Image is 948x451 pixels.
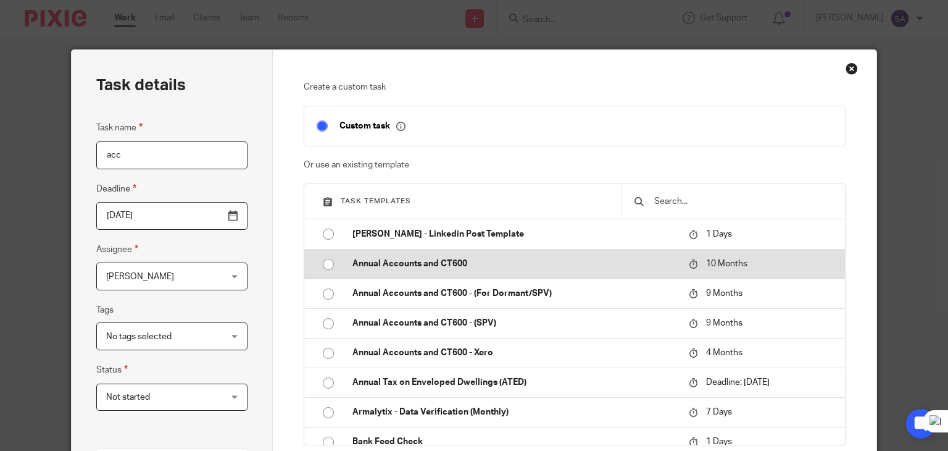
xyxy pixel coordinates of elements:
[304,81,846,93] p: Create a custom task
[352,436,676,448] p: Bank Feed Check
[706,348,742,357] span: 4 Months
[352,376,676,389] p: Annual Tax on Enveloped Dwellings (ATED)
[106,393,150,402] span: Not started
[846,62,858,75] div: Close this dialog window
[352,317,676,329] p: Annual Accounts and CT600 - (SPV)
[706,378,770,387] span: Deadline: [DATE]
[96,242,138,256] label: Assignee
[339,120,405,132] p: Custom task
[706,259,747,268] span: 10 Months
[706,230,732,238] span: 1 Days
[106,272,174,281] span: [PERSON_NAME]
[352,287,676,300] p: Annual Accounts and CT600 - (For Dormant/SPV)
[706,408,732,416] span: 7 Days
[352,347,676,359] p: Annual Accounts and CT600 - Xero
[341,198,411,204] span: Task templates
[106,332,172,341] span: No tags selected
[96,182,136,196] label: Deadline
[352,228,676,240] p: [PERSON_NAME] - Linkedin Post Template
[96,202,247,230] input: Pick a date
[352,406,676,418] p: Armalytix - Data Verification (Monthly)
[96,120,143,135] label: Task name
[352,258,676,270] p: Annual Accounts and CT600
[96,75,186,96] h2: Task details
[706,437,732,446] span: 1 Days
[653,195,833,208] input: Search...
[706,289,742,298] span: 9 Months
[96,141,247,169] input: Task name
[96,304,114,316] label: Tags
[96,363,128,377] label: Status
[706,319,742,327] span: 9 Months
[304,159,846,171] p: Or use an existing template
